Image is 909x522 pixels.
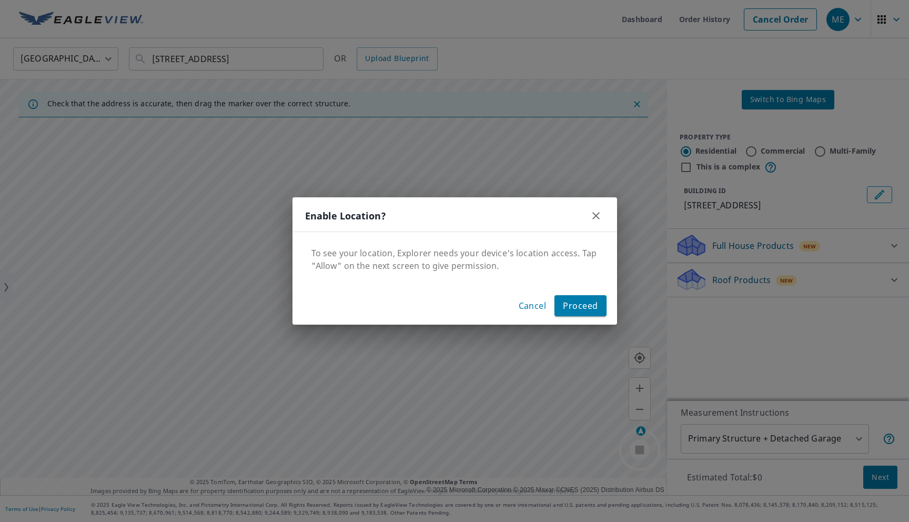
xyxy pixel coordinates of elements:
button: Proceed [554,295,606,316]
button: Clear [583,203,609,228]
h3: Enable location? [305,211,604,220]
p: To see your location, Explorer needs your device's location access. Tap "Allow" on the next scree... [311,247,598,272]
button: Cancel [514,295,551,316]
span: Cancel [519,298,547,313]
span: Proceed [563,298,598,313]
